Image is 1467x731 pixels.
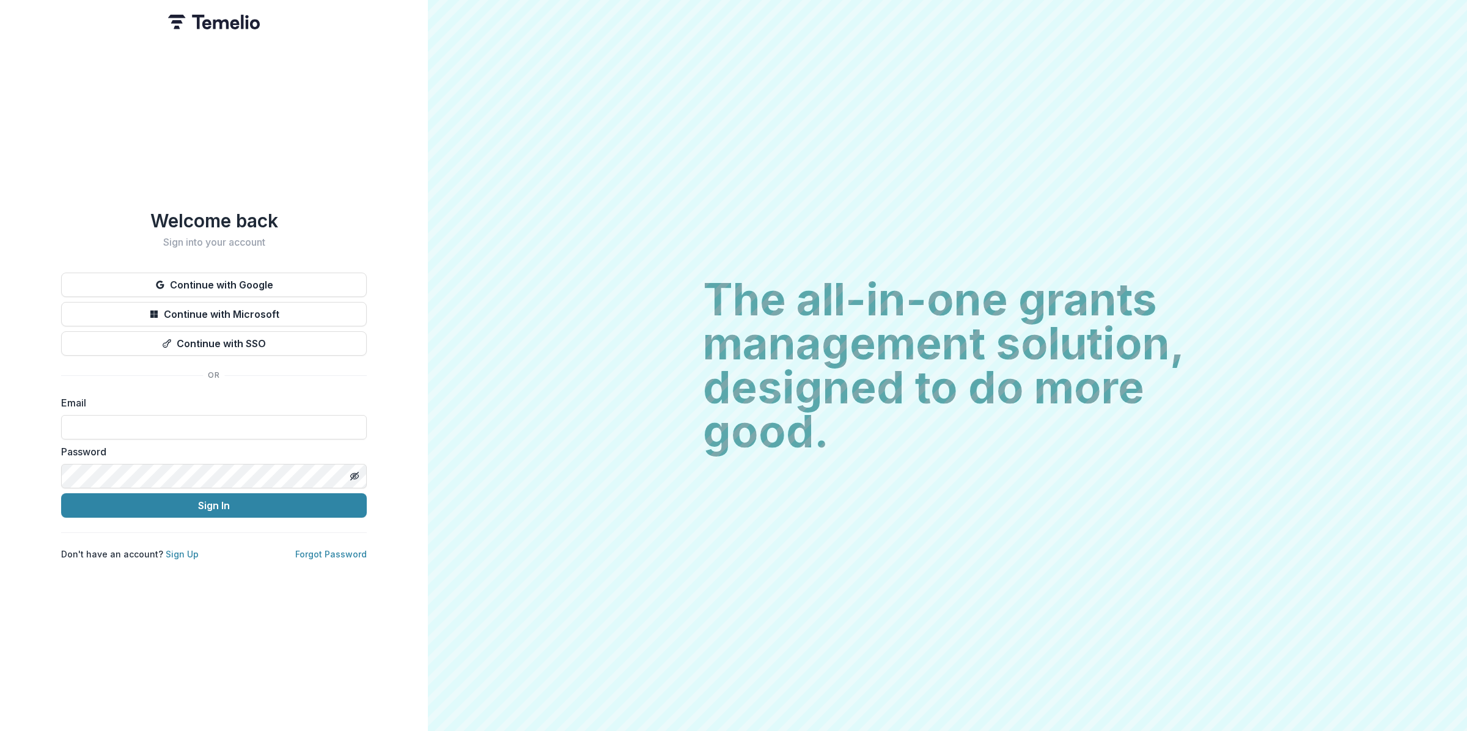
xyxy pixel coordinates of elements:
button: Sign In [61,493,367,518]
img: Temelio [168,15,260,29]
label: Password [61,444,359,459]
p: Don't have an account? [61,548,199,560]
a: Forgot Password [295,549,367,559]
label: Email [61,395,359,410]
button: Continue with Microsoft [61,302,367,326]
h2: Sign into your account [61,237,367,248]
button: Continue with SSO [61,331,367,356]
button: Continue with Google [61,273,367,297]
a: Sign Up [166,549,199,559]
button: Toggle password visibility [345,466,364,486]
h1: Welcome back [61,210,367,232]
